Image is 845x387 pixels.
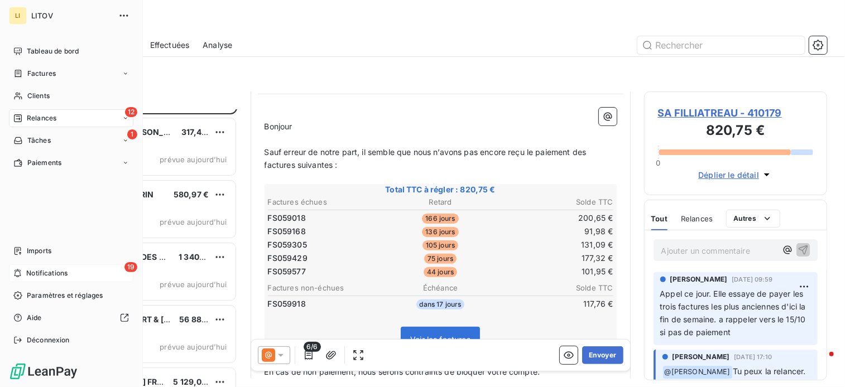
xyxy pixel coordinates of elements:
[663,366,732,379] span: @ [PERSON_NAME]
[160,155,227,164] span: prévue aujourd’hui
[31,11,112,20] span: LITOV
[27,136,51,146] span: Tâches
[410,335,470,344] span: Voir les factures
[670,274,728,284] span: [PERSON_NAME]
[179,315,227,324] span: 56 883,45 €
[9,309,133,327] a: Aide
[27,335,70,345] span: Déconnexion
[267,196,382,208] th: Factures échues
[726,210,780,228] button: Autres
[424,254,457,264] span: 75 jours
[9,362,78,380] img: Logo LeanPay
[499,239,614,251] td: 131,09 €
[656,158,660,167] span: 0
[807,349,834,376] iframe: Intercom live chat
[268,266,306,277] span: FS059577
[673,352,730,362] span: [PERSON_NAME]
[27,246,51,256] span: Imports
[499,298,614,310] td: 117,76 €
[27,113,56,123] span: Relances
[698,169,759,181] span: Déplier le détail
[266,184,615,195] span: Total TTC à régler : 820,75 €
[660,289,808,337] span: Appel ce jour. Elle essaye de payer les trois factures les plus anciennes d'ici la fin de semaine...
[26,268,68,278] span: Notifications
[265,367,540,376] span: En cas de non paiement, nous serons contraints de bloquer votre compte.
[27,46,79,56] span: Tableau de bord
[27,69,56,79] span: Factures
[658,120,814,143] h3: 820,75 €
[383,196,498,208] th: Retard
[681,214,713,223] span: Relances
[383,282,498,294] th: Échéance
[499,282,614,294] th: Solde TTC
[268,253,308,264] span: FS059429
[79,315,228,324] span: SCA CAVE ROBERT & [PERSON_NAME]
[732,276,772,283] span: [DATE] 09:59
[267,298,382,310] td: FS059918
[265,147,589,170] span: Sauf erreur de notre part, il semble que nous n’avons pas encore reçu le paiement des factures su...
[651,214,668,223] span: Tout
[9,7,27,25] div: LI
[160,342,227,351] span: prévue aujourd’hui
[499,265,614,278] td: 101,95 €
[27,313,42,323] span: Aide
[267,282,382,294] th: Factures non-échues
[268,239,307,250] span: FS059305
[499,196,614,208] th: Solde TTC
[422,214,458,224] span: 166 jours
[127,129,137,139] span: 1
[424,267,457,277] span: 44 jours
[27,158,61,168] span: Paiements
[268,226,306,237] span: FS059168
[150,40,190,51] span: Effectuées
[125,107,137,117] span: 12
[27,291,103,301] span: Paramètres et réglages
[179,252,220,262] span: 1 340,69 €
[265,122,292,131] span: Bonjour
[173,377,214,386] span: 5 129,09 €
[203,40,232,51] span: Analyse
[499,252,614,264] td: 177,32 €
[54,109,237,387] div: grid
[695,168,776,181] button: Déplier le détail
[268,212,306,224] span: FS059018
[416,299,465,309] span: dans 17 jours
[160,217,227,226] span: prévue aujourd’hui
[124,262,137,272] span: 19
[422,240,458,250] span: 105 jours
[160,280,227,289] span: prévue aujourd’hui
[27,91,50,101] span: Clients
[499,212,614,224] td: 200,65 €
[422,227,458,237] span: 136 jours
[499,225,614,238] td: 91,98 €
[304,342,320,352] span: 6/6
[658,105,814,120] span: SA FILLIATREAU - 410179
[181,127,214,137] span: 317,48 €
[174,190,209,199] span: 580,97 €
[733,366,806,376] span: Tu peux la relancer.
[637,36,805,54] input: Rechercher
[582,346,623,364] button: Envoyer
[734,354,772,360] span: [DATE] 17:10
